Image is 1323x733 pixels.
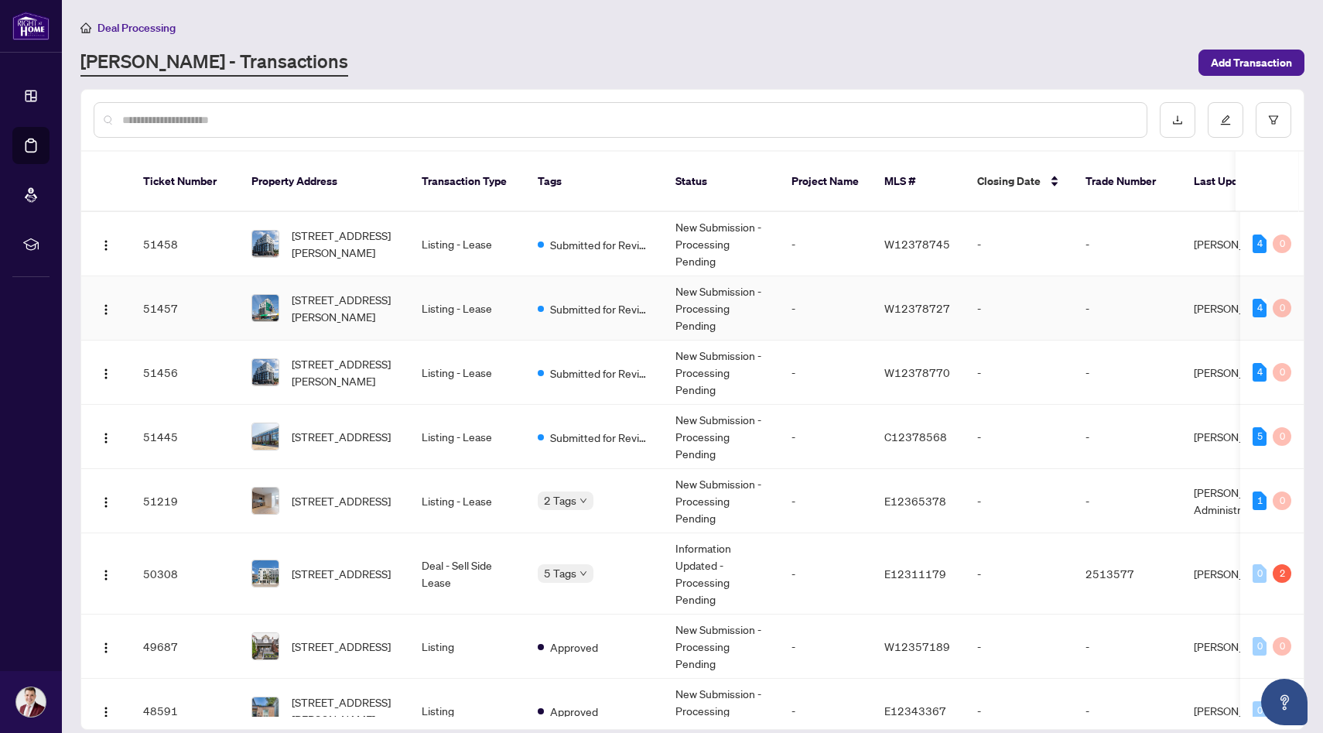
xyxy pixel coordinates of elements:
span: [STREET_ADDRESS] [292,492,391,509]
div: 5 [1253,427,1267,446]
th: Trade Number [1073,152,1181,212]
th: Project Name [779,152,872,212]
span: Submitted for Review [550,429,651,446]
td: - [779,469,872,533]
td: - [779,341,872,405]
div: 0 [1273,492,1291,510]
img: thumbnail-img [252,633,279,659]
a: [PERSON_NAME] - Transactions [80,49,348,77]
div: 0 [1273,637,1291,656]
span: Deal Processing [97,21,176,35]
th: Closing Date [965,152,1073,212]
img: Profile Icon [16,687,46,717]
td: - [965,533,1073,615]
th: Status [663,152,779,212]
td: 51445 [131,405,239,469]
td: - [779,405,872,469]
td: - [779,533,872,615]
th: Last Updated By [1181,152,1297,212]
td: - [965,615,1073,679]
div: 0 [1253,564,1267,583]
span: Submitted for Review [550,300,651,317]
span: W12357189 [884,639,950,653]
td: - [1073,469,1181,533]
span: E12343367 [884,704,946,718]
button: download [1160,102,1195,138]
td: - [1073,341,1181,405]
td: 49687 [131,615,239,679]
span: Add Transaction [1211,50,1292,75]
span: Approved [550,639,598,656]
div: 1 [1253,492,1267,510]
span: down [579,497,587,505]
button: Logo [94,424,118,449]
span: [STREET_ADDRESS] [292,638,391,655]
img: Logo [100,569,112,581]
td: - [1073,212,1181,276]
div: 2 [1273,564,1291,583]
td: - [965,212,1073,276]
td: Deal - Sell Side Lease [409,533,525,615]
img: Logo [100,239,112,252]
td: Information Updated - Processing Pending [663,533,779,615]
button: Logo [94,634,118,659]
img: logo [12,12,50,40]
span: E12365378 [884,494,946,508]
span: down [579,570,587,577]
span: home [80,22,91,33]
td: - [965,341,1073,405]
img: thumbnail-img [252,560,279,587]
td: - [779,212,872,276]
td: Listing - Lease [409,405,525,469]
button: Open asap [1261,679,1308,725]
td: - [779,615,872,679]
img: thumbnail-img [252,488,279,514]
td: New Submission - Processing Pending [663,212,779,276]
div: 4 [1253,299,1267,317]
button: Add Transaction [1198,50,1304,76]
td: - [965,469,1073,533]
span: Closing Date [977,173,1041,190]
th: Transaction Type [409,152,525,212]
span: W12378727 [884,301,950,315]
td: [PERSON_NAME] [1181,212,1297,276]
td: 51458 [131,212,239,276]
td: 51457 [131,276,239,341]
td: [PERSON_NAME] [1181,276,1297,341]
td: New Submission - Processing Pending [663,405,779,469]
img: thumbnail-img [252,697,279,724]
button: Logo [94,360,118,385]
img: Logo [100,303,112,316]
button: Logo [94,561,118,586]
td: [PERSON_NAME] [1181,405,1297,469]
td: - [779,276,872,341]
img: Logo [100,706,112,718]
img: thumbnail-img [252,359,279,385]
td: Listing - Lease [409,212,525,276]
span: filter [1268,115,1279,125]
span: C12378568 [884,430,947,444]
span: W12378770 [884,365,950,379]
div: 4 [1253,235,1267,253]
img: thumbnail-img [252,231,279,257]
img: thumbnail-img [252,295,279,321]
button: Logo [94,698,118,723]
td: Listing - Lease [409,276,525,341]
td: [PERSON_NAME] [1181,533,1297,615]
th: Property Address [239,152,409,212]
th: Tags [525,152,663,212]
span: download [1172,115,1183,125]
td: New Submission - Processing Pending [663,341,779,405]
span: 5 Tags [544,564,576,582]
button: Logo [94,488,118,513]
span: [STREET_ADDRESS][PERSON_NAME] [292,291,397,325]
td: - [965,405,1073,469]
img: Logo [100,368,112,380]
button: Logo [94,231,118,256]
td: 51219 [131,469,239,533]
div: 4 [1253,363,1267,382]
td: New Submission - Processing Pending [663,615,779,679]
span: [STREET_ADDRESS][PERSON_NAME] [292,355,397,389]
th: MLS # [872,152,965,212]
td: - [965,276,1073,341]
